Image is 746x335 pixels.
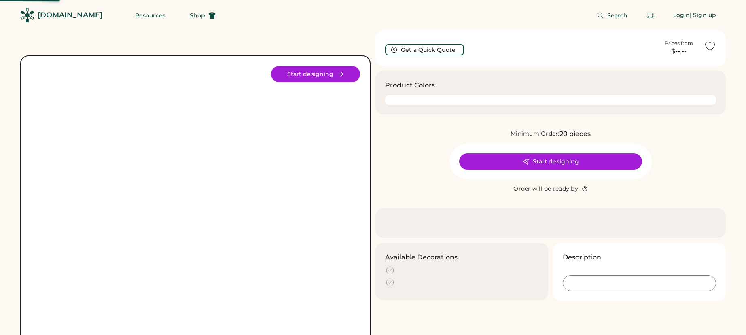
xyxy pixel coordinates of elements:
img: Rendered Logo - Screens [20,8,34,22]
button: Resources [125,7,175,23]
div: Order will be ready by [513,185,578,193]
button: Search [587,7,638,23]
div: [DOMAIN_NAME] [38,10,102,20]
div: 20 pieces [559,129,591,139]
div: Prices from [665,40,693,47]
div: Minimum Order: [511,130,559,138]
span: Search [607,13,628,18]
h3: Product Colors [385,81,435,90]
div: Login [673,11,690,19]
button: Start designing [459,153,642,170]
button: Start designing [271,66,360,82]
h3: Available Decorations [385,252,458,262]
button: Shop [180,7,225,23]
button: Get a Quick Quote [385,44,464,55]
h3: Description [563,252,602,262]
span: Shop [190,13,205,18]
button: Retrieve an order [642,7,659,23]
div: $--.-- [659,47,699,56]
div: | Sign up [690,11,716,19]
